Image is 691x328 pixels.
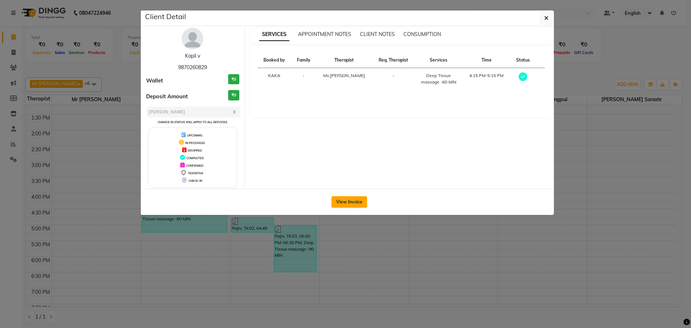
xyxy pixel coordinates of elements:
[258,53,292,68] th: Booked by
[146,77,163,85] span: Wallet
[188,171,203,175] span: TENTATIVE
[186,164,203,167] span: CONFIRMED
[419,72,459,85] div: Deep Tissue massage -60 MIN
[291,53,316,68] th: Family
[259,28,289,41] span: SERVICES
[291,68,316,90] td: -
[372,68,415,90] td: -
[463,68,511,90] td: 4:15 PM-5:15 PM
[158,120,228,124] small: Change in status will apply to all services.
[331,196,367,208] button: View Invoice
[463,53,511,68] th: Time
[145,11,186,22] h5: Client Detail
[228,90,239,100] h3: ₹0
[323,73,365,78] span: Ms.[PERSON_NAME]
[258,68,292,90] td: KAKA
[146,93,188,101] span: Deposit Amount
[187,134,203,137] span: UPCOMING
[182,28,203,49] img: avatar
[298,31,351,37] span: APPOINTMENT NOTES
[360,31,395,37] span: CLIENT NOTES
[316,53,372,68] th: Therapist
[189,179,202,183] span: CHECK-IN
[228,74,239,85] h3: ₹0
[185,53,200,59] a: Kapil v
[186,156,204,160] span: COMPLETED
[415,53,463,68] th: Services
[185,141,205,145] span: IN PROGRESS
[188,149,202,152] span: DROPPED
[403,31,441,37] span: CONSUMPTION
[510,53,535,68] th: Status
[372,53,415,68] th: Req. Therapist
[178,64,207,71] span: 9870260829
